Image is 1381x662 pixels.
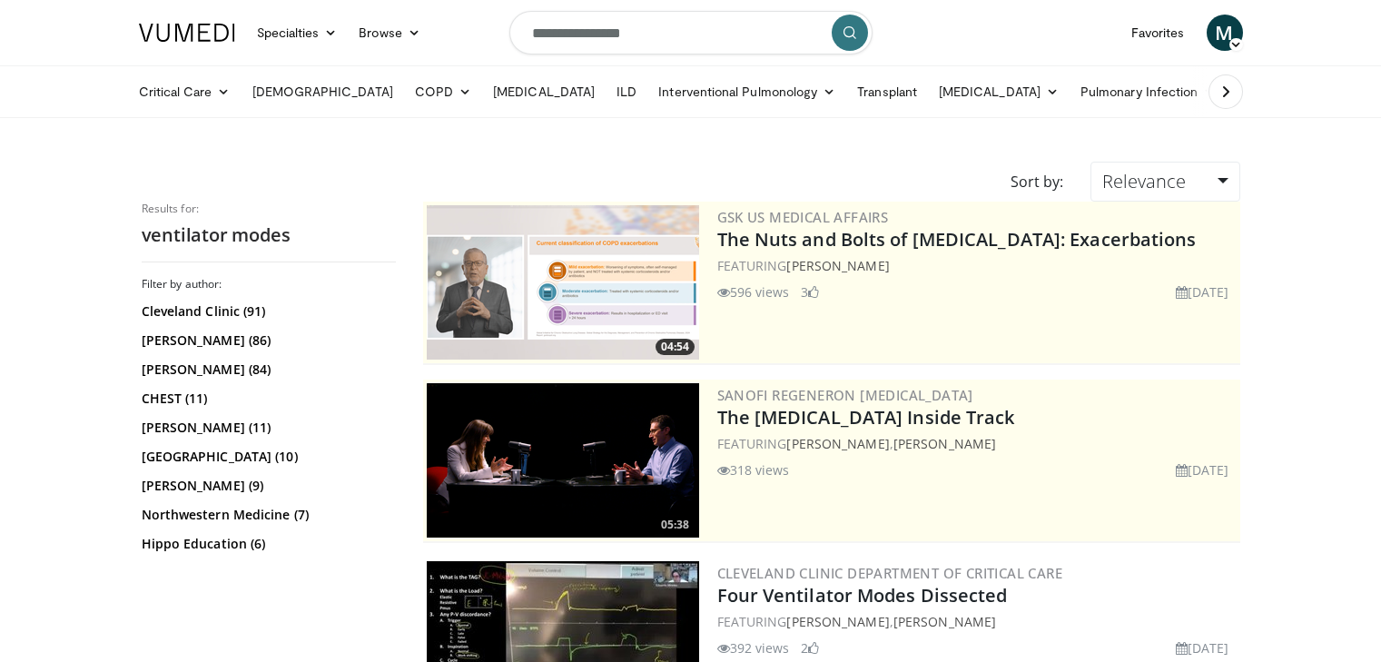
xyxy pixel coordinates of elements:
[717,282,790,301] li: 596 views
[1176,638,1229,657] li: [DATE]
[606,74,647,110] a: ILD
[893,613,996,630] a: [PERSON_NAME]
[128,74,242,110] a: Critical Care
[142,506,391,524] a: Northwestern Medicine (7)
[242,74,404,110] a: [DEMOGRAPHIC_DATA]
[1207,15,1243,51] a: M
[717,638,790,657] li: 392 views
[656,517,695,533] span: 05:38
[142,277,396,291] h3: Filter by author:
[509,11,873,54] input: Search topics, interventions
[142,390,391,408] a: CHEST (11)
[1120,15,1196,51] a: Favorites
[717,386,973,404] a: Sanofi Regeneron [MEDICAL_DATA]
[142,448,391,466] a: [GEOGRAPHIC_DATA] (10)
[1102,169,1186,193] span: Relevance
[801,638,819,657] li: 2
[997,162,1077,202] div: Sort by:
[786,613,889,630] a: [PERSON_NAME]
[717,564,1063,582] a: Cleveland Clinic Department of Critical Care
[717,460,790,479] li: 318 views
[656,339,695,355] span: 04:54
[717,612,1237,631] div: FEATURING ,
[142,331,391,350] a: [PERSON_NAME] (86)
[427,383,699,538] a: 05:38
[482,74,606,110] a: [MEDICAL_DATA]
[1176,282,1229,301] li: [DATE]
[717,256,1237,275] div: FEATURING
[404,74,482,110] a: COPD
[427,205,699,360] a: 04:54
[142,302,391,321] a: Cleveland Clinic (91)
[1176,460,1229,479] li: [DATE]
[142,419,391,437] a: [PERSON_NAME] (11)
[717,208,889,226] a: GSK US Medical Affairs
[348,15,431,51] a: Browse
[142,361,391,379] a: [PERSON_NAME] (84)
[717,227,1197,252] a: The Nuts and Bolts of [MEDICAL_DATA]: Exacerbations
[846,74,928,110] a: Transplant
[139,24,235,42] img: VuMedi Logo
[142,223,396,247] h2: ventilator modes
[893,435,996,452] a: [PERSON_NAME]
[786,257,889,274] a: [PERSON_NAME]
[647,74,846,110] a: Interventional Pulmonology
[801,282,819,301] li: 3
[928,74,1070,110] a: [MEDICAL_DATA]
[1090,162,1239,202] a: Relevance
[717,434,1237,453] div: FEATURING ,
[1070,74,1227,110] a: Pulmonary Infection
[427,205,699,360] img: 115e3ffd-dfda-40a8-9c6e-2699a402c261.png.300x170_q85_crop-smart_upscale.png
[717,405,1015,430] a: The [MEDICAL_DATA] Inside Track
[786,435,889,452] a: [PERSON_NAME]
[142,477,391,495] a: [PERSON_NAME] (9)
[142,202,396,216] p: Results for:
[427,383,699,538] img: 64e8314d-0090-42e1-8885-f47de767bd23.png.300x170_q85_crop-smart_upscale.png
[717,583,1008,608] a: Four Ventilator Modes Dissected
[246,15,349,51] a: Specialties
[142,535,391,553] a: Hippo Education (6)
